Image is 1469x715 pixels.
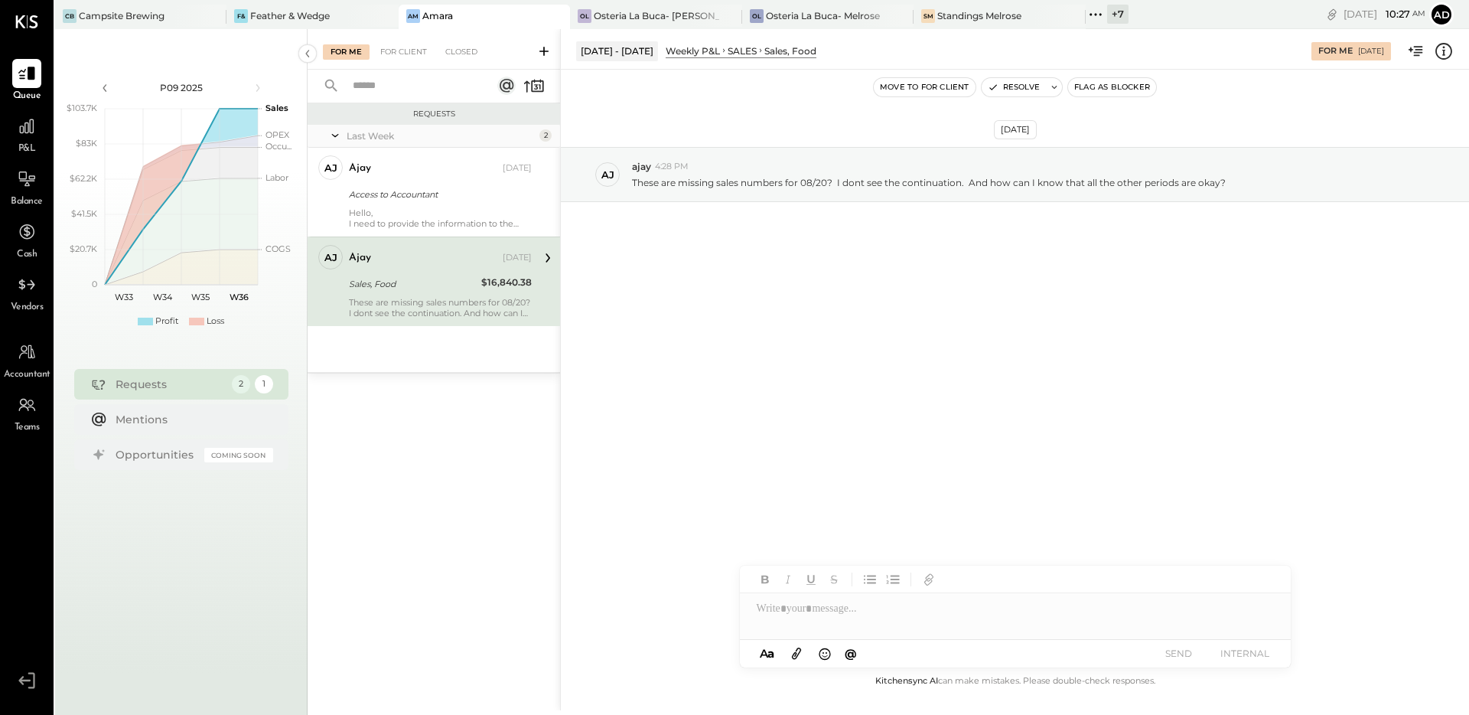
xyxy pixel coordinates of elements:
text: 0 [92,279,97,289]
div: Sales, Food [764,44,816,57]
div: [DATE] [503,252,532,264]
button: @ [840,644,862,663]
a: Cash [1,217,53,262]
div: F& [234,9,248,23]
text: COGS [265,243,291,254]
div: Amara [422,9,453,22]
div: These are missing sales numbers for 08/20? I dont see the continuation. And how can I know that a... [349,297,532,318]
div: Access to Accountant [349,187,527,202]
text: $103.7K [67,103,97,113]
span: Balance [11,195,43,209]
button: Underline [801,570,821,589]
p: These are missing sales numbers for 08/20? I dont see the continuation. And how can I know that a... [632,176,1226,189]
span: a [767,646,774,661]
span: ajay [632,160,651,173]
text: $83K [76,138,97,149]
div: 1 [255,375,273,393]
div: ajay [349,250,371,266]
a: Vendors [1,270,53,315]
div: Profit [155,315,178,328]
div: [DATE] [1344,7,1425,21]
div: Coming Soon [204,448,273,462]
text: OPEX [265,129,290,140]
div: I need to provide the information to the CPA for YE2024. How can I go about sending that informat... [349,218,532,229]
button: Ad [1429,2,1454,27]
div: [DATE] [994,120,1037,139]
div: Campsite Brewing [79,9,164,22]
div: + 7 [1107,5,1129,24]
text: $20.7K [70,243,97,254]
div: Last Week [347,129,536,142]
span: Vendors [11,301,44,315]
div: 2 [539,129,552,142]
span: Cash [17,248,37,262]
text: W36 [229,292,248,302]
a: P&L [1,112,53,156]
div: Am [406,9,420,23]
button: Aa [755,645,780,662]
a: Balance [1,165,53,209]
button: Strikethrough [824,570,844,589]
button: Move to for client [874,78,976,96]
div: ajay [349,161,371,176]
div: aj [324,250,337,265]
span: P&L [18,142,36,156]
text: Labor [265,172,288,183]
button: SEND [1148,643,1210,664]
button: INTERNAL [1214,643,1275,664]
span: Queue [13,90,41,103]
text: Occu... [265,141,292,152]
text: $62.2K [70,173,97,184]
div: Hello, [349,207,532,229]
div: P09 2025 [116,81,246,94]
button: Bold [755,570,775,589]
div: Closed [438,44,485,60]
text: W34 [152,292,172,302]
div: For Me [323,44,370,60]
div: $16,840.38 [481,275,532,290]
div: Feather & Wedge [250,9,330,22]
div: For Me [1318,45,1353,57]
button: Flag as Blocker [1068,78,1156,96]
div: Requests [116,377,224,392]
button: Ordered List [883,570,903,589]
div: Osteria La Buca- [PERSON_NAME][GEOGRAPHIC_DATA] [594,9,718,22]
div: Standings Melrose [937,9,1021,22]
div: aj [324,161,337,175]
div: [DATE] [503,162,532,175]
text: W35 [191,292,210,302]
div: Requests [315,109,552,119]
text: W33 [115,292,133,302]
div: For Client [373,44,435,60]
button: Resolve [982,78,1046,96]
div: Sales, Food [349,276,477,292]
span: Teams [15,421,40,435]
span: @ [845,646,857,661]
div: SM [921,9,935,23]
span: 4:28 PM [655,161,689,173]
div: Opportunities [116,447,197,462]
div: SALES [728,44,757,57]
div: CB [63,9,77,23]
div: copy link [1324,6,1340,22]
button: Add URL [919,570,939,589]
div: aj [601,168,614,182]
a: Teams [1,390,53,435]
div: Osteria La Buca- Melrose [766,9,880,22]
a: Accountant [1,338,53,382]
div: 2 [232,375,250,393]
div: Mentions [116,412,265,427]
button: Italic [778,570,798,589]
div: OL [750,9,764,23]
div: [DATE] [1358,46,1384,57]
text: $41.5K [71,208,97,219]
div: [DATE] - [DATE] [576,41,658,60]
span: Accountant [4,368,50,382]
text: Sales [265,103,288,113]
div: Weekly P&L [666,44,720,57]
button: Unordered List [860,570,880,589]
div: OL [578,9,591,23]
a: Queue [1,59,53,103]
div: Loss [207,315,224,328]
